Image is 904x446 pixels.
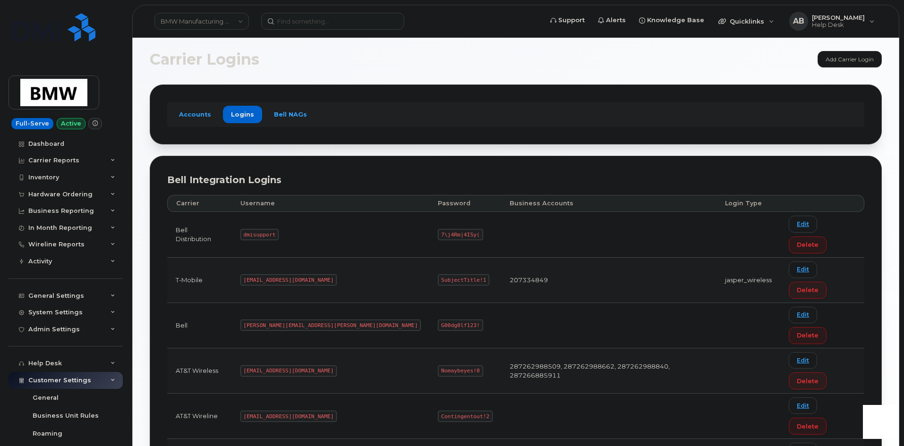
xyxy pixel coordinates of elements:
span: Delete [797,286,819,295]
code: 7\j4Rm|4ISy( [438,229,483,240]
code: [EMAIL_ADDRESS][DOMAIN_NAME] [240,365,337,377]
a: Edit [789,261,817,278]
td: 287262988509, 287262988662, 287262988840, 287266885911 [501,348,716,394]
button: Delete [789,327,827,344]
code: [PERSON_NAME][EMAIL_ADDRESS][PERSON_NAME][DOMAIN_NAME] [240,320,421,331]
th: Carrier [167,195,232,212]
a: Edit [789,397,817,414]
div: Bell Integration Logins [167,173,864,187]
code: [EMAIL_ADDRESS][DOMAIN_NAME] [240,411,337,422]
code: Nomaybeyes!8 [438,365,483,377]
code: dmisupport [240,229,279,240]
td: Bell Distribution [167,212,232,257]
iframe: Messenger Launcher [863,405,897,439]
a: Edit [789,216,817,232]
th: Password [429,195,501,212]
span: Delete [797,422,819,431]
span: Delete [797,377,819,386]
a: Logins [223,106,262,123]
button: Delete [789,282,827,299]
span: Carrier Logins [150,52,259,67]
code: [EMAIL_ADDRESS][DOMAIN_NAME] [240,274,337,286]
span: Delete [797,240,819,249]
button: Delete [789,372,827,389]
a: Accounts [171,106,219,123]
a: Edit [789,307,817,323]
th: Business Accounts [501,195,716,212]
td: T-Mobile [167,258,232,303]
span: Delete [797,331,819,340]
td: jasper_wireless [716,258,780,303]
code: SubjectTitle!1 [438,274,489,286]
a: Bell NAGs [266,106,315,123]
button: Delete [789,236,827,253]
td: Bell [167,303,232,348]
th: Username [232,195,430,212]
td: AT&T Wireline [167,394,232,439]
a: Edit [789,352,817,369]
td: AT&T Wireless [167,348,232,394]
a: Add Carrier Login [818,51,882,67]
button: Delete [789,418,827,435]
th: Login Type [716,195,780,212]
code: Contingentout!2 [438,411,493,422]
code: G00dg0lf123! [438,320,483,331]
td: 207334849 [501,258,716,303]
